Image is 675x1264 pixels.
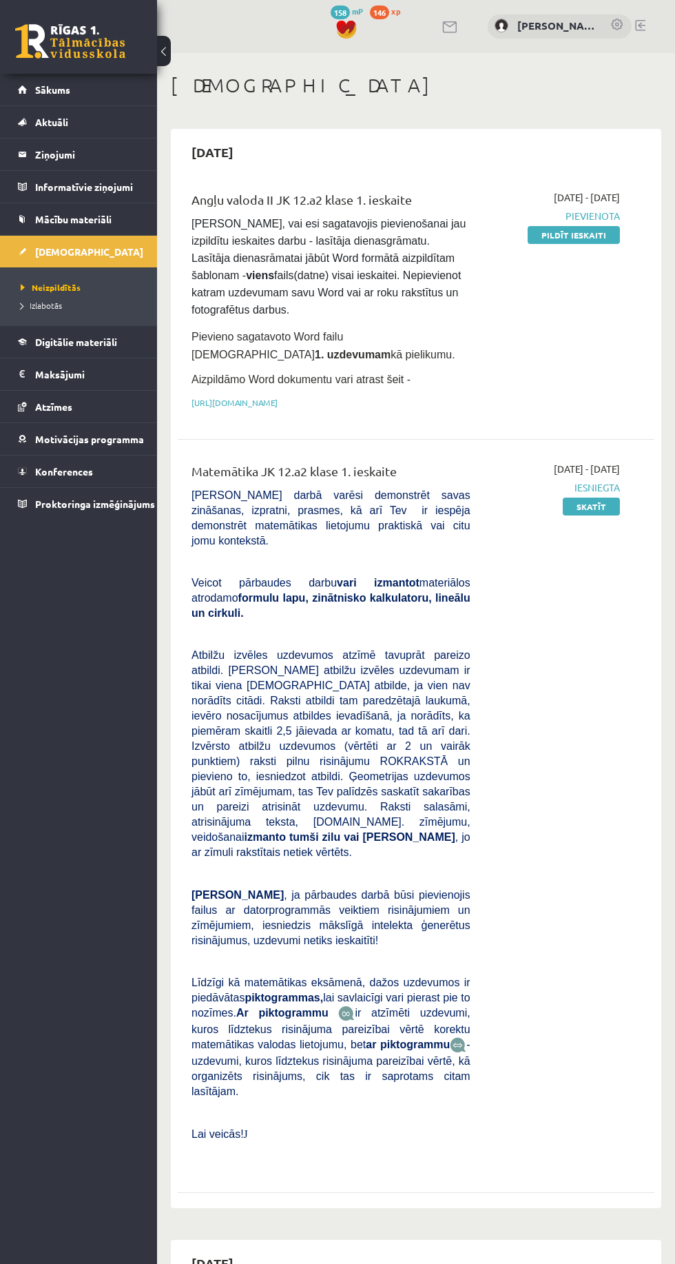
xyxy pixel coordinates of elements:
[191,649,470,858] span: Atbilžu izvēles uzdevumos atzīmē tavuprāt pareizo atbildi. [PERSON_NAME] atbilžu izvēles uzdevuma...
[370,6,407,17] a: 146 xp
[21,282,81,293] span: Neizpildītās
[35,400,72,413] span: Atzīmes
[245,992,323,1003] b: piktogrammas,
[18,391,140,422] a: Atzīmes
[245,831,286,843] b: izmanto
[491,480,620,495] span: Iesniegta
[191,889,470,946] span: , ja pārbaudes darbā būsi pievienojis failus ar datorprogrammās veiktiem risinājumiem un zīmējumi...
[338,1006,355,1021] img: JfuEzvunn4EvwAAAAASUVORK5CYII=
[35,433,144,445] span: Motivācijas programma
[35,83,70,96] span: Sākums
[331,6,350,19] span: 158
[554,462,620,476] span: [DATE] - [DATE]
[191,977,470,1019] span: Līdzīgi kā matemātikas eksāmenā, dažos uzdevumos ir piedāvātas lai savlaicīgi vari pierast pie to...
[35,245,143,258] span: [DEMOGRAPHIC_DATA]
[554,190,620,205] span: [DATE] - [DATE]
[35,465,93,478] span: Konferences
[35,498,155,510] span: Proktoringa izmēģinājums
[191,489,470,547] span: [PERSON_NAME] darbā varēsi demonstrēt savas zināšanas, izpratni, prasmes, kā arī Tev ir iespēja d...
[331,6,363,17] a: 158 mP
[450,1037,466,1053] img: wKvN42sLe3LLwAAAABJRU5ErkJggg==
[18,326,140,358] a: Digitālie materiāli
[191,397,278,408] a: [URL][DOMAIN_NAME]
[21,281,143,294] a: Neizpildītās
[35,213,112,225] span: Mācību materiāli
[18,423,140,455] a: Motivācijas programma
[191,190,470,216] div: Angļu valoda II JK 12.a2 klase 1. ieskaite
[18,358,140,390] a: Maksājumi
[289,831,455,843] b: tumši zilu vai [PERSON_NAME]
[18,74,140,105] a: Sākums
[171,74,661,97] h1: [DEMOGRAPHIC_DATA]
[15,24,125,59] a: Rīgas 1. Tālmācības vidusskola
[246,269,274,281] strong: viens
[35,171,140,203] legend: Informatīvie ziņojumi
[18,106,140,138] a: Aktuāli
[391,6,400,17] span: xp
[370,6,389,19] span: 146
[191,1128,244,1140] span: Lai veicās!
[563,498,620,516] a: Skatīt
[191,1007,470,1050] span: ir atzīmēti uzdevumi, kuros līdztekus risinājuma pareizībai vērtē korektu matemātikas valodas lie...
[315,349,391,360] strong: 1. uzdevumam
[18,456,140,487] a: Konferences
[35,358,140,390] legend: Maksājumi
[35,336,117,348] span: Digitālie materiāli
[337,577,419,589] b: vari izmantot
[21,299,143,312] a: Izlabotās
[18,488,140,520] a: Proktoringa izmēģinājums
[528,226,620,244] a: Pildīt ieskaiti
[491,209,620,223] span: Pievienota
[191,218,469,316] span: [PERSON_NAME], vai esi sagatavojis pievienošanai jau izpildītu ieskaites darbu - lasītāja dienasg...
[21,300,62,311] span: Izlabotās
[191,577,470,619] span: Veicot pārbaudes darbu materiālos atrodamo
[18,203,140,235] a: Mācību materiāli
[178,136,247,168] h2: [DATE]
[191,462,470,487] div: Matemātika JK 12.a2 klase 1. ieskaite
[191,374,411,385] span: Aizpildāmo Word dokumentu vari atrast šeit -
[35,139,140,170] legend: Ziņojumi
[366,1039,450,1050] b: ar piktogrammu
[495,19,508,32] img: Zlata Zima
[18,139,140,170] a: Ziņojumi
[352,6,363,17] span: mP
[18,236,140,267] a: [DEMOGRAPHIC_DATA]
[191,331,455,360] span: Pievieno sagatavoto Word failu [DEMOGRAPHIC_DATA] kā pielikumu.
[244,1128,248,1140] span: J
[35,116,68,128] span: Aktuāli
[18,171,140,203] a: Informatīvie ziņojumi
[236,1007,329,1019] b: Ar piktogrammu
[191,889,284,901] span: [PERSON_NAME]
[517,18,596,34] a: [PERSON_NAME]
[191,592,470,619] b: formulu lapu, zinātnisko kalkulatoru, lineālu un cirkuli.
